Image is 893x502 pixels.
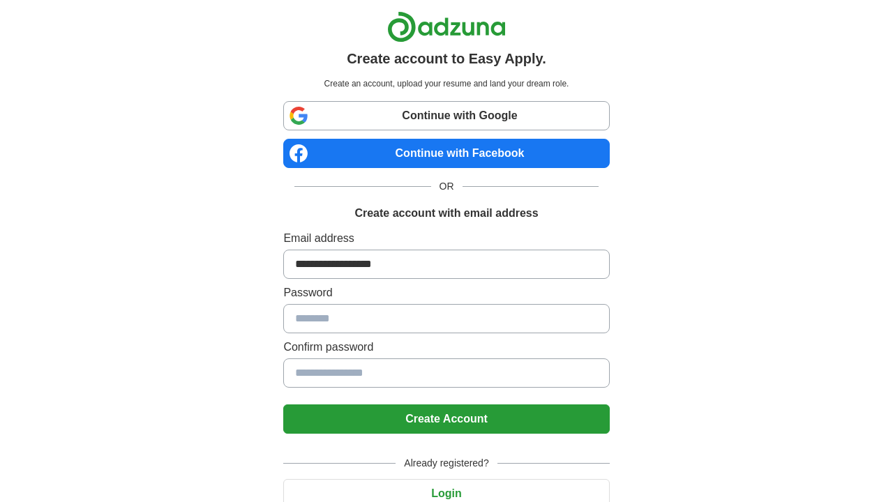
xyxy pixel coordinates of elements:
label: Confirm password [283,339,609,356]
label: Email address [283,230,609,247]
span: OR [431,179,463,194]
a: Login [283,487,609,499]
label: Password [283,284,609,301]
h1: Create account with email address [354,205,538,222]
h1: Create account to Easy Apply. [347,48,546,69]
button: Create Account [283,404,609,434]
a: Continue with Google [283,101,609,130]
p: Create an account, upload your resume and land your dream role. [286,77,606,90]
a: Continue with Facebook [283,139,609,168]
img: Adzuna logo [387,11,506,43]
span: Already registered? [396,456,497,471]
